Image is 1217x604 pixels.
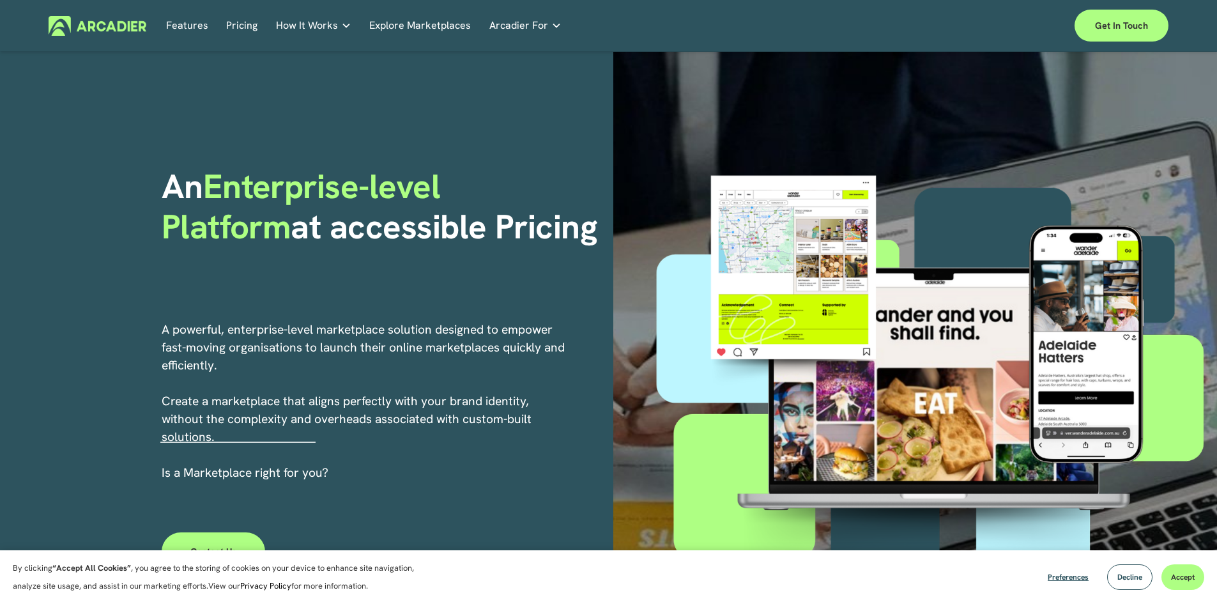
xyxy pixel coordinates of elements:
[1153,543,1217,604] iframe: Chat Widget
[166,16,208,36] a: Features
[13,559,428,595] p: By clicking , you agree to the storing of cookies on your device to enhance site navigation, anal...
[489,17,548,35] span: Arcadier For
[240,580,291,591] a: Privacy Policy
[162,532,266,571] a: Contact Us
[1048,572,1089,582] span: Preferences
[276,16,351,36] a: folder dropdown
[162,321,567,482] p: A powerful, enterprise-level marketplace solution designed to empower fast-moving organisations t...
[1117,572,1142,582] span: Decline
[52,562,131,573] strong: “Accept All Cookies”
[162,167,604,247] h1: An at accessible Pricing
[276,17,338,35] span: How It Works
[489,16,562,36] a: folder dropdown
[162,164,449,248] span: Enterprise-level Platform
[165,465,328,481] a: s a Marketplace right for you?
[1107,564,1152,590] button: Decline
[1038,564,1098,590] button: Preferences
[226,16,257,36] a: Pricing
[1075,10,1168,42] a: Get in touch
[49,16,146,36] img: Arcadier
[162,465,328,481] span: I
[369,16,471,36] a: Explore Marketplaces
